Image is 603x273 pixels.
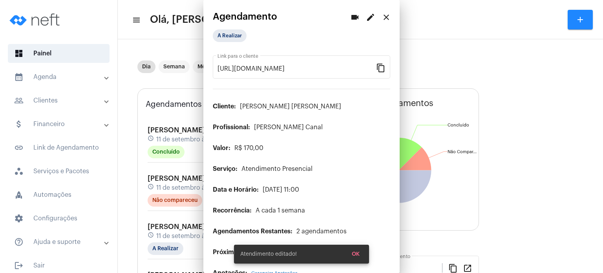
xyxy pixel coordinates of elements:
mat-icon: sidenav icon [14,96,24,105]
span: Recorrência: [213,207,252,214]
img: logo-neft-novo-2.png [6,4,65,35]
span: sidenav icon [14,190,24,200]
span: [PERSON_NAME] Canal [254,124,323,130]
span: Link de Agendamento [8,138,110,157]
span: [PERSON_NAME] [148,126,205,134]
mat-icon: sidenav icon [132,15,140,25]
mat-icon: edit [366,13,375,22]
mat-icon: sidenav icon [14,119,24,129]
span: Agendamentos [146,100,202,109]
span: sidenav icon [14,167,24,176]
mat-panel-title: Clientes [14,96,105,105]
span: Atendimento Presencial [241,166,312,172]
span: [PERSON_NAME] [PERSON_NAME] [148,223,265,230]
span: A cada 1 semana [256,207,305,214]
span: R$ 170,00 [234,145,263,151]
input: Link [217,65,376,72]
mat-chip: A Realizar [213,29,247,42]
span: Serviços e Pacotes [8,162,110,181]
span: OK [352,251,360,257]
mat-icon: schedule [148,232,155,240]
span: Cliente: [213,103,236,110]
mat-chip: Não compareceu [148,194,202,207]
span: [PERSON_NAME] [PERSON_NAME] [240,103,341,110]
span: Próximo Agendamento: [213,249,285,255]
mat-icon: sidenav icon [14,143,24,152]
span: Agendamento [213,11,277,22]
mat-chip: Semana [159,60,190,73]
span: [DATE] 11:00 [263,187,299,193]
span: 2 agendamentos [296,228,347,235]
span: 11 de setembro às 10:00 [156,184,227,191]
text: Não Compar... [448,150,477,154]
mat-chip: Dia [137,60,155,73]
mat-chip: A Realizar [148,242,183,255]
span: [PERSON_NAME] Regazzi [148,175,233,182]
mat-icon: add [576,15,585,24]
span: Painel [8,44,110,63]
span: Olá, [PERSON_NAME]! [150,13,258,26]
mat-icon: schedule [148,135,155,144]
span: 11 de setembro às 09:00 [156,136,229,143]
span: Atendimento editado! [240,250,297,258]
span: Profissional: [213,124,250,130]
span: 11 de setembro às 11:00 [156,233,225,240]
mat-icon: sidenav icon [14,72,24,82]
span: Data e Horário: [213,187,259,193]
mat-icon: content_copy [376,63,386,72]
mat-icon: close [382,13,391,22]
text: Concluído [448,123,469,127]
mat-panel-title: Agenda [14,72,105,82]
mat-chip: Mês [193,60,213,73]
mat-panel-title: Ajuda e suporte [14,237,105,247]
mat-icon: videocam [350,13,360,22]
span: Automações [8,185,110,204]
span: Serviço: [213,166,238,172]
mat-icon: sidenav icon [14,237,24,247]
mat-icon: content_copy [448,263,458,273]
span: sidenav icon [14,214,24,223]
span: Configurações [8,209,110,228]
span: Valor: [213,145,230,151]
mat-icon: schedule [148,183,155,192]
mat-chip: Concluído [148,146,185,158]
mat-panel-title: Financeiro [14,119,105,129]
span: sidenav icon [14,49,24,58]
span: Agendamentos Restantes: [213,228,292,235]
mat-icon: open_in_new [463,263,472,273]
mat-icon: sidenav icon [14,261,24,270]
